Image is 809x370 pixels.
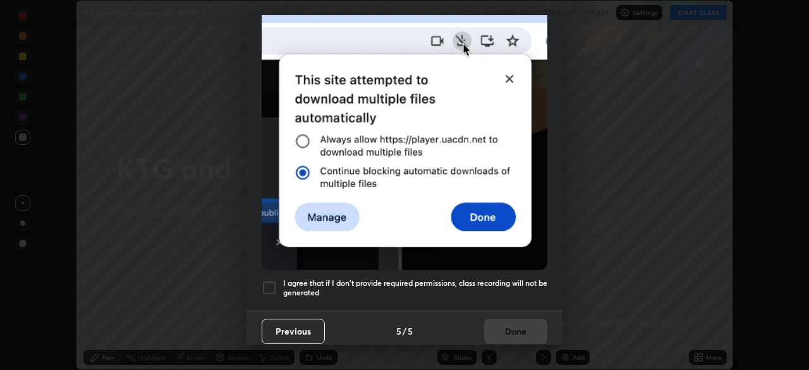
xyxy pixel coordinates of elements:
[403,324,406,338] h4: /
[262,319,325,344] button: Previous
[283,278,547,298] h5: I agree that if I don't provide required permissions, class recording will not be generated
[396,324,401,338] h4: 5
[408,324,413,338] h4: 5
